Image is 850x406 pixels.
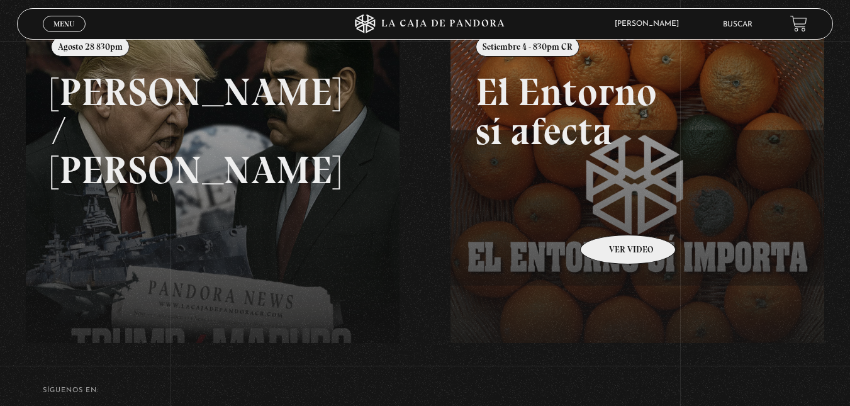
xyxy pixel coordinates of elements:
h4: SÍguenos en: [43,387,808,394]
span: Cerrar [49,31,79,40]
a: Buscar [723,21,752,28]
span: Menu [53,20,74,28]
a: View your shopping cart [790,15,807,32]
span: [PERSON_NAME] [608,20,691,28]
